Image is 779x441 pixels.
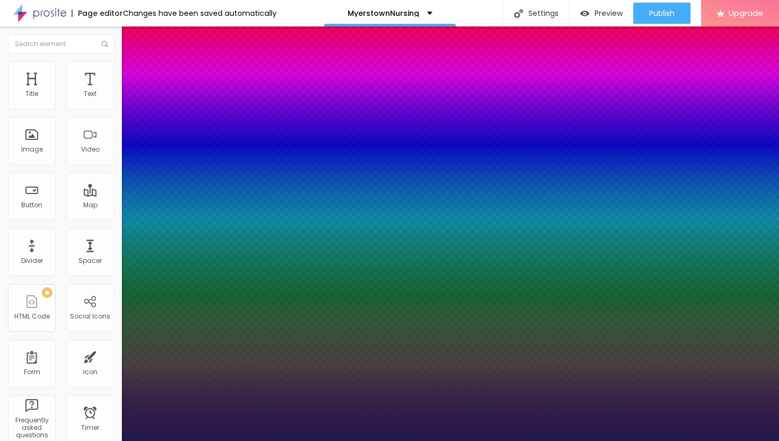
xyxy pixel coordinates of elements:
img: Icone [102,41,108,47]
div: Image [21,146,43,153]
div: Changes have been saved automatically [123,10,277,17]
div: Social Icons [70,313,110,320]
div: Timer [81,424,99,431]
span: Preview [595,9,623,17]
div: Title [25,90,38,98]
span: Publish [649,9,675,17]
div: Icon [83,368,98,376]
p: MyerstownNursing [348,10,419,17]
button: Preview [570,3,633,24]
button: Publish [633,3,691,24]
span: Upgrade [729,8,763,17]
div: Spacer [78,257,102,264]
img: Icone [514,9,523,18]
div: Form [24,368,40,376]
div: Frequently asked questions [11,417,52,439]
div: Button [21,201,42,209]
div: Video [81,146,100,153]
div: Divider [21,257,43,264]
div: Text [84,90,96,98]
div: HTML Code [14,313,50,320]
input: Search element [8,34,114,54]
img: view-1.svg [580,9,589,18]
div: Page editor [72,10,123,17]
div: Map [83,201,98,209]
